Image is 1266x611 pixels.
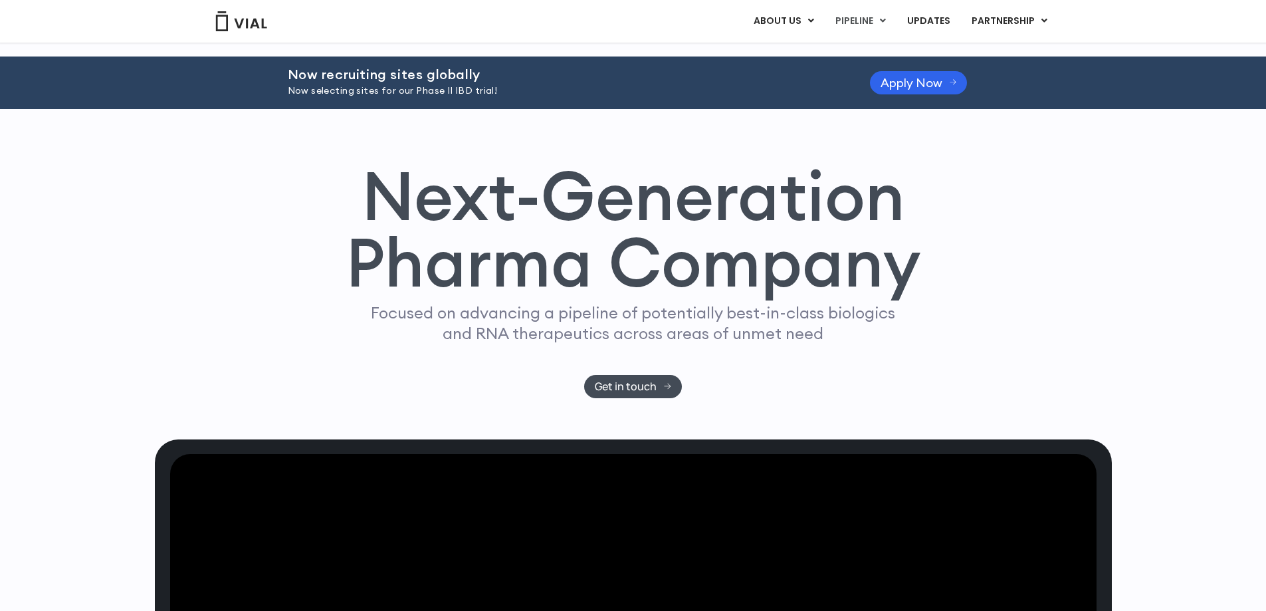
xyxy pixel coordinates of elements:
[366,303,901,344] p: Focused on advancing a pipeline of potentially best-in-class biologics and RNA therapeutics acros...
[584,375,682,398] a: Get in touch
[897,10,960,33] a: UPDATES
[961,10,1058,33] a: PARTNERSHIPMenu Toggle
[215,11,268,31] img: Vial Logo
[881,78,942,88] span: Apply Now
[288,67,837,82] h2: Now recruiting sites globally
[346,162,921,297] h1: Next-Generation Pharma Company
[288,84,837,98] p: Now selecting sites for our Phase II IBD trial!
[825,10,896,33] a: PIPELINEMenu Toggle
[595,382,657,392] span: Get in touch
[743,10,824,33] a: ABOUT USMenu Toggle
[870,71,968,94] a: Apply Now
